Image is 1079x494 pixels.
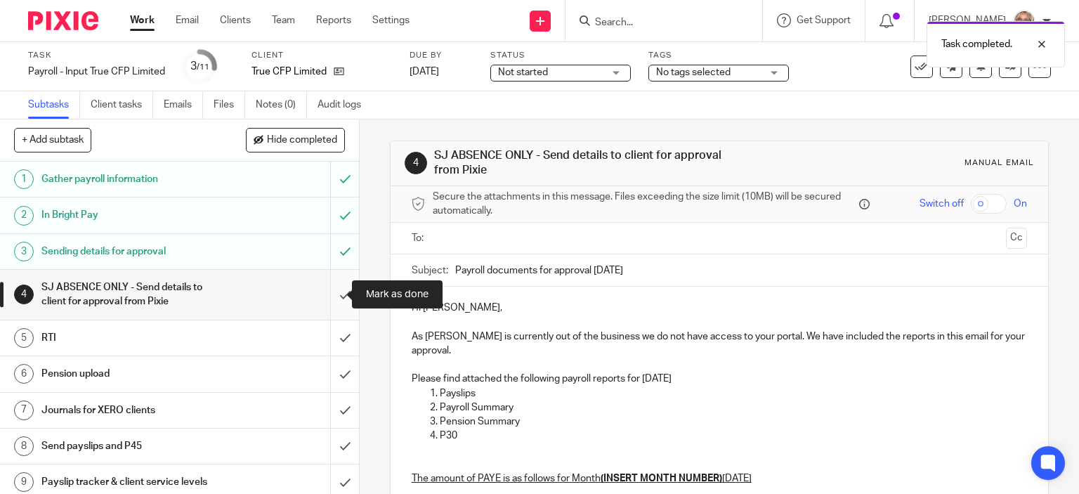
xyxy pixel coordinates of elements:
[14,436,34,456] div: 8
[1014,197,1027,211] span: On
[412,474,601,483] u: The amount of PAYE is as follows for Month
[164,91,203,119] a: Emails
[28,65,165,79] div: Payroll - Input True CFP Limited
[41,363,225,384] h1: Pension upload
[41,436,225,457] h1: Send payslips and P45
[920,197,964,211] span: Switch off
[14,472,34,492] div: 9
[41,169,225,190] h1: Gather payroll information
[440,429,1028,443] p: P30
[41,241,225,262] h1: Sending details for approval
[372,13,410,27] a: Settings
[41,327,225,349] h1: RTI
[41,204,225,226] h1: In Bright Pay
[214,91,245,119] a: Files
[14,401,34,420] div: 7
[412,264,448,278] label: Subject:
[722,474,752,483] u: [DATE]
[490,50,631,61] label: Status
[440,401,1028,415] p: Payroll Summary
[410,50,473,61] label: Due by
[28,91,80,119] a: Subtasks
[434,148,749,178] h1: SJ ABSENCE ONLY - Send details to client for approval from Pixie
[318,91,372,119] a: Audit logs
[41,400,225,421] h1: Journals for XERO clients
[316,13,351,27] a: Reports
[251,65,327,79] p: True CFP Limited
[28,11,98,30] img: Pixie
[410,67,439,77] span: [DATE]
[14,128,91,152] button: + Add subtask
[498,67,548,77] span: Not started
[91,91,153,119] a: Client tasks
[267,135,337,146] span: Hide completed
[220,13,251,27] a: Clients
[440,386,1028,401] p: Payslips
[14,328,34,348] div: 5
[412,231,427,245] label: To:
[1013,10,1035,32] img: SJ.jpg
[14,206,34,226] div: 2
[964,157,1034,169] div: Manual email
[656,67,731,77] span: No tags selected
[601,474,722,483] u: (INSERT MONTH NUMBER)
[41,277,225,313] h1: SJ ABSENCE ONLY - Send details to client for approval from Pixie
[197,63,209,71] small: /11
[14,364,34,384] div: 6
[1006,228,1027,249] button: Cc
[246,128,345,152] button: Hide completed
[14,285,34,304] div: 4
[412,301,1028,315] p: Hi [PERSON_NAME],
[190,58,209,74] div: 3
[405,152,427,174] div: 4
[412,372,1028,386] p: Please find attached the following payroll reports for [DATE]
[272,13,295,27] a: Team
[14,242,34,261] div: 3
[251,50,392,61] label: Client
[130,13,155,27] a: Work
[941,37,1012,51] p: Task completed.
[256,91,307,119] a: Notes (0)
[41,472,225,493] h1: Payslip tracker & client service levels
[176,13,199,27] a: Email
[433,190,856,219] span: Secure the attachments in this message. Files exceeding the size limit (10MB) will be secured aut...
[28,50,165,61] label: Task
[440,415,1028,429] p: Pension Summary
[412,330,1028,358] p: As [PERSON_NAME] is currently out of the business we do not have access to your portal. We have i...
[14,169,34,189] div: 1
